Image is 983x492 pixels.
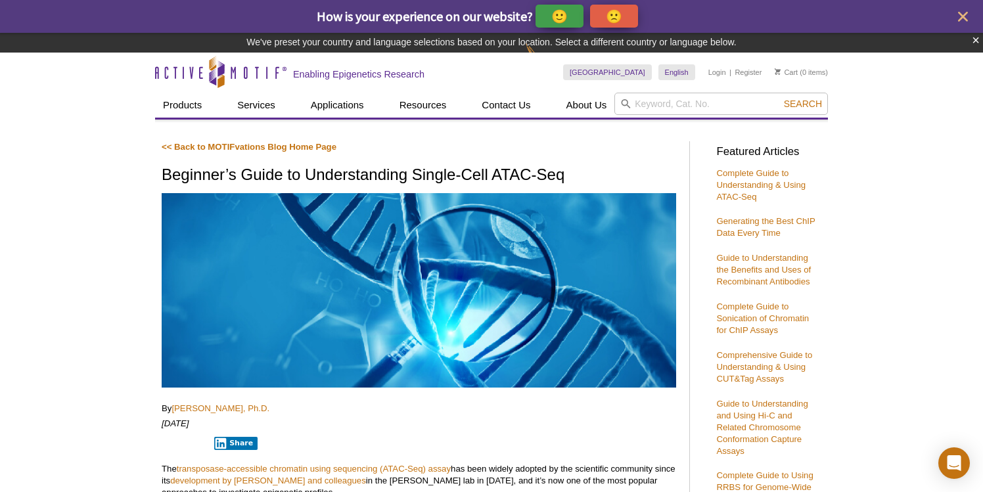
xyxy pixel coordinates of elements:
[606,8,622,24] p: 🙁
[229,93,283,118] a: Services
[177,464,451,474] a: transposase-accessible chromatin using sequencing (ATAC-Seq) assay
[162,193,676,388] img: scATAC-Seq
[775,68,781,75] img: Your Cart
[293,68,424,80] h2: Enabling Epigenetics Research
[716,399,808,456] a: Guide to Understanding and Using Hi-C and Related Chromosome Conformation Capture Assays
[170,476,366,485] a: development by [PERSON_NAME] and colleagues
[716,168,806,202] a: Complete Guide to Understanding & Using ATAC-Seq
[716,302,809,335] a: Complete Guide to Sonication of Chromatin for ChIP Assays
[317,8,533,24] span: How is your experience on our website?
[614,93,828,115] input: Keyword, Cat. No.
[729,64,731,80] li: |
[955,9,971,25] button: close
[214,437,258,450] button: Share
[784,99,822,109] span: Search
[162,418,189,428] em: [DATE]
[162,403,676,414] p: By
[780,98,826,110] button: Search
[162,142,336,152] a: << Back to MOTIFvations Blog Home Page
[775,64,828,80] li: (0 items)
[708,68,726,77] a: Login
[938,447,970,479] div: Open Intercom Messenger
[162,166,676,185] h1: Beginner’s Guide to Understanding Single-Cell ATAC-Seq
[392,93,455,118] a: Resources
[171,403,269,413] a: [PERSON_NAME], Ph.D.
[526,43,560,74] img: Change Here
[716,253,811,286] a: Guide to Understanding the Benefits and Uses of Recombinant Antibodies
[972,33,980,48] button: ×
[559,93,615,118] a: About Us
[735,68,762,77] a: Register
[474,93,538,118] a: Contact Us
[658,64,695,80] a: English
[716,216,815,238] a: Generating the Best ChIP Data Every Time
[155,93,210,118] a: Products
[775,68,798,77] a: Cart
[716,146,821,158] h3: Featured Articles
[551,8,568,24] p: 🙂
[303,93,372,118] a: Applications
[716,350,812,384] a: Comprehensive Guide to Understanding & Using CUT&Tag Assays
[563,64,652,80] a: [GEOGRAPHIC_DATA]
[162,436,205,449] iframe: X Post Button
